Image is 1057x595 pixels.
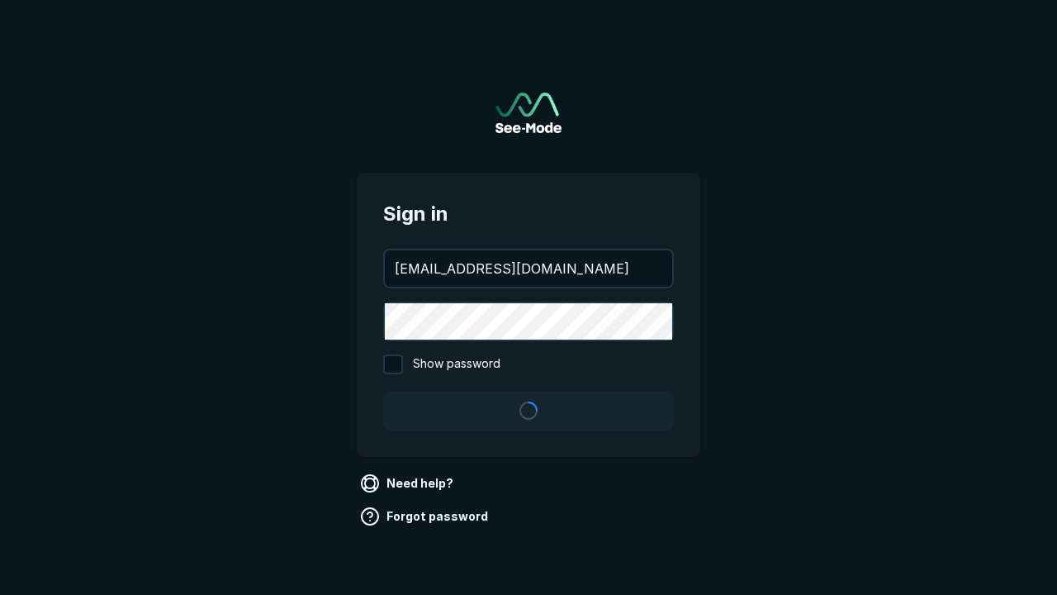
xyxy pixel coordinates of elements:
a: Need help? [357,470,460,497]
a: Go to sign in [495,93,562,133]
span: Show password [413,355,500,374]
a: Forgot password [357,503,495,530]
img: See-Mode Logo [495,93,562,133]
input: your@email.com [385,250,672,287]
span: Sign in [383,199,674,229]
